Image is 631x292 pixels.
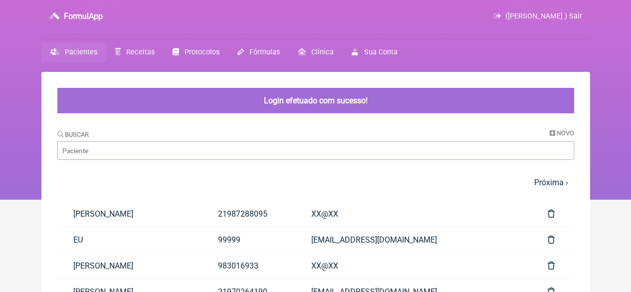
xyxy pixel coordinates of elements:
span: Receitas [126,48,155,56]
a: Fórmulas [228,42,289,62]
nav: pager [57,172,574,193]
a: [PERSON_NAME] [57,201,202,227]
span: Fórmulas [249,48,280,56]
a: ([PERSON_NAME] ) Sair [494,12,582,20]
a: Novo [550,129,574,137]
a: 99999 [202,227,295,253]
a: Protocolos [164,42,228,62]
a: Clínica [289,42,343,62]
input: Paciente [57,141,574,160]
a: Receitas [106,42,164,62]
h3: FormulApp [64,11,103,21]
a: Próxima › [534,178,568,187]
span: ([PERSON_NAME] ) Sair [505,12,582,20]
span: Clínica [311,48,334,56]
a: 983016933 [202,253,295,279]
span: Novo [557,129,574,137]
a: [EMAIL_ADDRESS][DOMAIN_NAME] [295,227,532,253]
a: 21987288095 [202,201,295,227]
span: Sua Conta [364,48,398,56]
a: EU [57,227,202,253]
span: Protocolos [185,48,219,56]
a: XX@XX [295,201,532,227]
a: Pacientes [41,42,106,62]
div: Login efetuado com sucesso! [57,88,574,113]
label: Buscar [57,131,89,138]
a: [PERSON_NAME] [57,253,202,279]
span: Pacientes [65,48,97,56]
a: XX@XX [295,253,532,279]
a: Sua Conta [343,42,406,62]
